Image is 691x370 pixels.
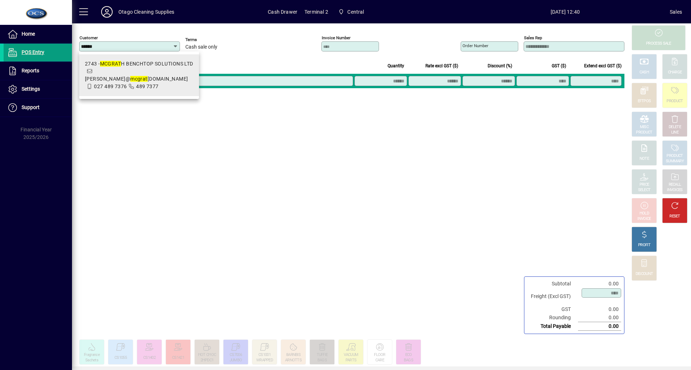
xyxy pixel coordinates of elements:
span: POS Entry [22,49,44,55]
span: Terminal 2 [304,6,328,18]
div: 2HPDC1 [200,358,214,363]
mat-option: 2743 - MCGRATH BENCHTOP SOLUTIONS LTD [79,54,199,96]
div: CS1055 [114,355,127,361]
div: 8ARNBIS [286,352,301,358]
div: FLOOR [374,352,385,358]
div: CS1001 [258,352,271,358]
div: DELETE [669,125,681,130]
div: CHARGE [668,70,682,75]
span: [DATE] 12:40 [461,6,670,18]
div: Otago Cleaning Supplies [118,6,174,18]
div: ECO [405,352,412,358]
span: Reports [22,68,39,73]
td: 0.00 [578,280,621,288]
div: PRODUCT [667,153,683,159]
a: Support [4,99,72,117]
td: Subtotal [527,280,578,288]
mat-label: Order number [462,43,488,48]
div: RESET [669,214,680,219]
div: WRAPPED [256,358,273,363]
em: mcgrat [130,76,148,82]
div: LINE [671,130,678,135]
span: [PERSON_NAME]@ [DOMAIN_NAME] [85,76,188,82]
mat-label: Invoice number [322,35,351,40]
div: PROCESS SALE [646,41,671,46]
td: 0.00 [578,305,621,313]
div: Sachets [85,358,98,363]
div: CS1421 [172,355,184,361]
div: 2743 - H BENCHTOP SOLUTIONS LTD [85,60,193,68]
span: Quantity [388,62,404,70]
td: 0.00 [578,313,621,322]
a: Settings [4,80,72,98]
div: MISC [640,125,649,130]
div: EFTPOS [638,99,651,104]
div: BAGS [404,358,413,363]
a: Reports [4,62,72,80]
mat-label: Sales rep [524,35,542,40]
span: Central [335,5,367,18]
em: MCGRAT [100,61,121,67]
div: INVOICES [667,188,682,193]
div: DISCOUNT [636,271,653,277]
span: 489 7377 [136,84,159,89]
div: TUFFIE [317,352,328,358]
a: Home [4,25,72,43]
div: CASH [640,70,649,75]
div: PRODUCT [636,130,652,135]
span: Cash sale only [185,44,217,50]
span: Home [22,31,35,37]
div: CS7006 [230,352,242,358]
td: GST [527,305,578,313]
span: Central [347,6,364,18]
td: Rounding [527,313,578,322]
div: CS1402 [143,355,155,361]
span: Extend excl GST ($) [584,62,622,70]
div: VACUUM [344,352,358,358]
div: Fragrance [84,352,100,358]
span: 027 489 7376 [94,84,127,89]
div: CARE [375,358,384,363]
span: Discount (%) [488,62,512,70]
div: PROFIT [638,243,650,248]
div: RECALL [669,182,681,188]
div: PRODUCT [667,99,683,104]
div: JUMBO [230,358,242,363]
div: NOTE [640,156,649,162]
span: GST ($) [552,62,566,70]
div: HOT CHOC [198,352,216,358]
div: ARNOTTS [285,358,302,363]
div: HOLD [640,211,649,216]
div: PRICE [640,182,649,188]
mat-label: Customer [80,35,98,40]
div: SELECT [638,188,651,193]
div: INVOICE [637,216,651,222]
span: Support [22,104,40,110]
span: Rate excl GST ($) [425,62,458,70]
div: PARTS [345,358,357,363]
span: Cash Drawer [268,6,297,18]
span: Settings [22,86,40,92]
td: 0.00 [578,322,621,331]
div: BAGS [317,358,327,363]
td: Freight (Excl GST) [527,288,578,305]
button: Profile [95,5,118,18]
div: SUMMARY [666,159,684,164]
div: Sales [670,6,682,18]
span: Terms [185,37,229,42]
td: Total Payable [527,322,578,331]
